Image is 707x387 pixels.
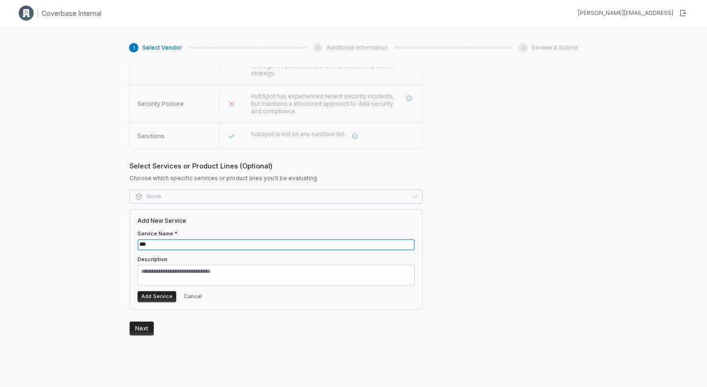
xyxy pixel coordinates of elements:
[130,161,423,171] span: Select Services or Product Lines (Optional)
[42,8,101,18] h1: Coverbase Internal
[130,175,423,182] span: Choose which specific services or product lines you'll be evaluating.
[346,128,363,145] button: More information
[519,43,528,52] div: 3
[251,131,346,138] span: hubspot is not on any sanction list.
[578,9,673,17] div: [PERSON_NAME][EMAIL_ADDRESS]
[181,288,205,305] button: Cancel
[532,44,578,51] span: Review & Submit
[326,44,388,51] span: Additional Information
[227,99,236,109] svg: Failed
[137,256,415,263] label: Description
[313,43,323,52] div: 2
[137,230,415,237] label: Service Name *
[401,90,418,107] button: More information
[137,217,186,225] h4: Add New Service
[227,131,236,141] svg: Passed
[137,100,184,107] span: Security Posture
[251,47,394,77] span: HubSpot shows strong financial stability with consistent revenue growth, improving profitability,...
[251,93,394,115] span: HubSpot has experienced recent security incidents, but maintains a structured approach to data se...
[130,321,154,336] button: Next
[352,133,358,139] svg: More information
[137,291,176,302] button: Add Service
[19,6,34,21] img: Clerk Logo
[406,95,412,102] svg: More information
[137,132,165,139] span: Sanctions
[142,44,182,51] span: Select Vendor
[129,43,138,52] div: 1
